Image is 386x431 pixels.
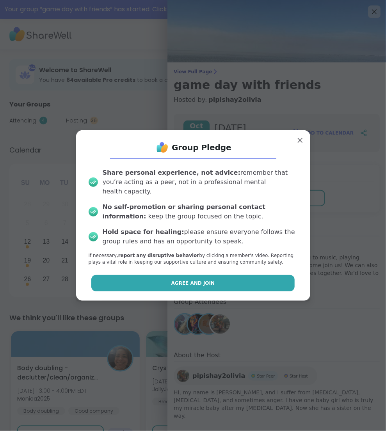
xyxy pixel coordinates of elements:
[172,142,231,153] h1: Group Pledge
[118,253,199,258] b: report any disruptive behavior
[155,140,170,155] img: ShareWell Logo
[171,280,215,287] span: Agree and Join
[103,169,241,176] b: Share personal experience, not advice:
[91,275,295,291] button: Agree and Join
[103,168,298,196] div: remember that you’re acting as a peer, not in a professional mental health capacity.
[103,202,298,221] div: keep the group focused on the topic.
[103,203,266,220] b: No self-promotion or sharing personal contact information:
[89,252,298,266] p: If necessary, by clicking a member‘s video. Reporting plays a vital role in keeping our supportiv...
[103,227,298,246] div: please ensure everyone follows the group rules and has an opportunity to speak.
[103,228,184,236] b: Hold space for healing:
